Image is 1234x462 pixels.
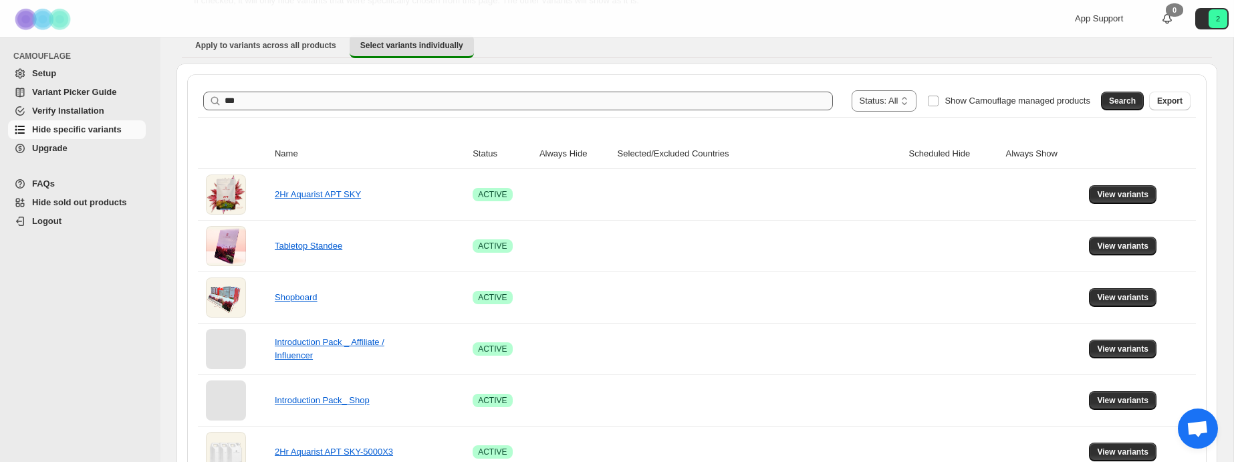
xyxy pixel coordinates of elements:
[1089,237,1156,255] button: View variants
[275,241,342,251] a: Tabletop Standee
[184,35,347,56] button: Apply to variants across all products
[1089,288,1156,307] button: View variants
[1097,241,1148,251] span: View variants
[478,447,507,457] span: ACTIVE
[8,175,146,193] a: FAQs
[1075,13,1123,23] span: App Support
[195,40,336,51] span: Apply to variants across all products
[1097,292,1148,303] span: View variants
[275,395,370,405] a: Introduction Pack_ Shop
[32,87,116,97] span: Variant Picker Guide
[275,447,393,457] a: 2Hr Aquarist APT SKY-5000X3
[478,241,507,251] span: ACTIVE
[8,212,146,231] a: Logout
[469,139,535,169] th: Status
[1157,96,1183,106] span: Export
[271,139,469,169] th: Name
[32,216,61,226] span: Logout
[1101,92,1144,110] button: Search
[32,197,127,207] span: Hide sold out products
[8,102,146,120] a: Verify Installation
[32,106,104,116] span: Verify Installation
[32,68,56,78] span: Setup
[8,64,146,83] a: Setup
[11,1,78,37] img: Camouflage
[1089,185,1156,204] button: View variants
[206,175,246,215] img: 2Hr Aquarist APT SKY
[13,51,151,62] span: CAMOUFLAGE
[1097,344,1148,354] span: View variants
[1089,443,1156,461] button: View variants
[1216,15,1220,23] text: 2
[8,139,146,158] a: Upgrade
[614,139,905,169] th: Selected/Excluded Countries
[1109,96,1136,106] span: Search
[8,83,146,102] a: Variant Picker Guide
[1089,391,1156,410] button: View variants
[32,179,55,189] span: FAQs
[275,189,361,199] a: 2Hr Aquarist APT SKY
[1178,409,1218,449] a: Open chat
[1149,92,1191,110] button: Export
[1195,8,1229,29] button: Avatar with initials 2
[8,120,146,139] a: Hide specific variants
[478,395,507,406] span: ACTIVE
[478,344,507,354] span: ACTIVE
[1097,447,1148,457] span: View variants
[360,40,463,51] span: Select variants individually
[350,35,474,58] button: Select variants individually
[1209,9,1227,28] span: Avatar with initials 2
[275,292,318,302] a: Shopboard
[1097,395,1148,406] span: View variants
[478,189,507,200] span: ACTIVE
[945,96,1090,106] span: Show Camouflage managed products
[1097,189,1148,200] span: View variants
[1166,3,1183,17] div: 0
[905,139,1002,169] th: Scheduled Hide
[1089,340,1156,358] button: View variants
[1002,139,1086,169] th: Always Show
[535,139,614,169] th: Always Hide
[206,226,246,266] img: Tabletop Standee
[478,292,507,303] span: ACTIVE
[8,193,146,212] a: Hide sold out products
[1160,12,1174,25] a: 0
[32,143,68,153] span: Upgrade
[32,124,122,134] span: Hide specific variants
[275,337,384,360] a: Introduction Pack _ Affiliate / Influencer
[206,277,246,318] img: Shopboard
